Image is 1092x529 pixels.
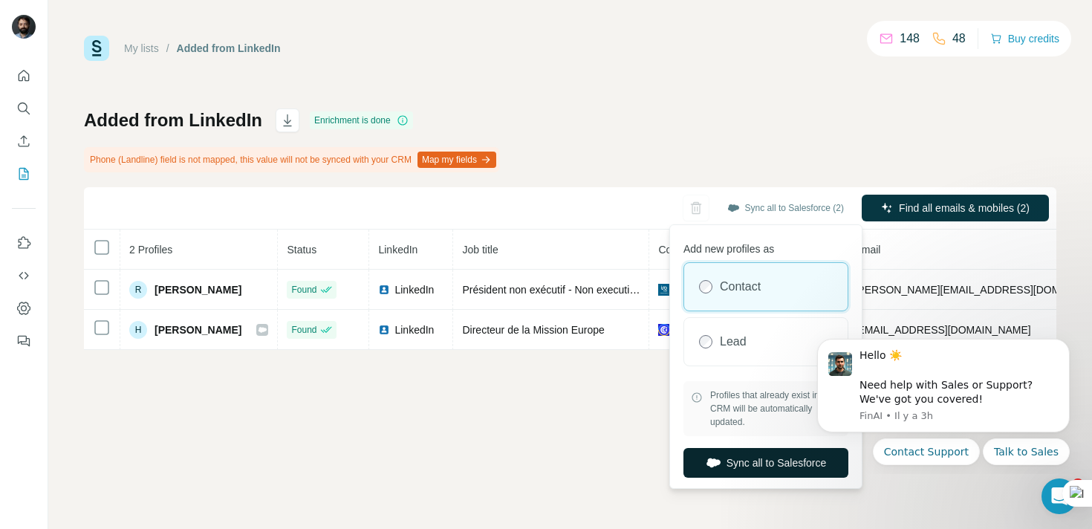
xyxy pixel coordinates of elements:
iframe: Intercom live chat [1041,478,1077,514]
button: Use Surfe API [12,262,36,289]
div: R [129,281,147,299]
li: / [166,41,169,56]
span: Company [658,244,703,256]
label: Lead [720,333,747,351]
button: Buy credits [990,28,1059,49]
span: Profiles that already exist in your CRM will be automatically updated. [710,389,841,429]
span: Found [291,283,316,296]
button: Sync all to Salesforce [683,448,848,478]
div: H [129,321,147,339]
img: company-logo [658,284,670,296]
span: 1 [1072,478,1084,490]
button: Dashboard [12,295,36,322]
button: Map my fields [417,152,496,168]
button: Feedback [12,328,36,354]
span: Président non exécutif - Non executive chairman [462,284,686,296]
span: LinkedIn [394,282,434,297]
div: Phone (Landline) field is not mapped, this value will not be synced with your CRM [84,147,499,172]
p: 48 [952,30,966,48]
img: Surfe Logo [84,36,109,61]
span: Found [291,323,316,337]
img: LinkedIn logo [378,284,390,296]
h1: Added from LinkedIn [84,108,262,132]
img: Avatar [12,15,36,39]
button: Find all emails & mobiles (2) [862,195,1049,221]
span: Status [287,244,316,256]
button: Search [12,95,36,122]
div: Added from LinkedIn [177,41,281,56]
label: Contact [720,278,761,296]
iframe: Intercom notifications message [795,325,1092,474]
span: Email [854,244,880,256]
span: Directeur de la Mission Europe [462,324,604,336]
button: Enrich CSV [12,128,36,155]
p: Add new profiles as [683,236,848,256]
span: Job title [462,244,498,256]
img: company-logo [658,324,670,336]
span: LinkedIn [378,244,417,256]
span: 2 Profiles [129,244,172,256]
div: Enrichment is done [310,111,413,129]
span: [PERSON_NAME] [155,322,241,337]
button: Quick start [12,62,36,89]
button: My lists [12,160,36,187]
button: Use Surfe on LinkedIn [12,230,36,256]
p: 148 [900,30,920,48]
button: Sync all to Salesforce (2) [717,197,854,219]
a: My lists [124,42,159,54]
img: LinkedIn logo [378,324,390,336]
span: [EMAIL_ADDRESS][DOMAIN_NAME] [854,324,1030,336]
span: LinkedIn [394,322,434,337]
span: Find all emails & mobiles (2) [899,201,1030,215]
span: [PERSON_NAME] [155,282,241,297]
